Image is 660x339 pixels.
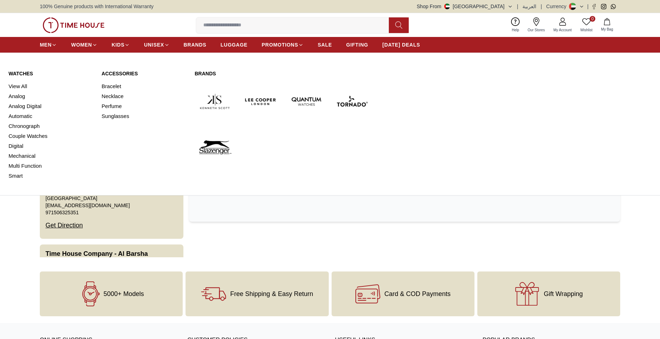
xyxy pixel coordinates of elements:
[9,161,93,171] a: Multi Function
[45,202,130,209] a: [EMAIL_ADDRESS][DOMAIN_NAME]
[385,290,451,297] span: Card & COD Payments
[591,4,597,9] a: Facebook
[40,41,52,48] span: MEN
[112,41,124,48] span: KIDS
[103,290,144,297] span: 5000+ Models
[544,290,583,297] span: Gift Wrapping
[332,81,372,122] img: Tornado
[221,38,248,51] a: LUGGAGE
[9,111,93,121] a: Automatic
[9,101,93,111] a: Analog Digital
[195,70,372,77] a: Brands
[382,41,420,48] span: [DATE] DEALS
[546,3,569,10] div: Currency
[346,41,368,48] span: GIFTING
[71,38,97,51] a: WOMEN
[40,38,57,51] a: MEN
[417,3,513,10] button: Shop From[GEOGRAPHIC_DATA]
[45,209,79,216] a: 971506325351
[184,41,206,48] span: BRANDS
[598,27,616,32] span: My Bag
[578,27,595,33] span: Wishlist
[525,27,548,33] span: Our Stores
[195,81,235,122] img: Kenneth Scott
[102,81,186,91] a: Bracelet
[346,38,368,51] a: GIFTING
[9,171,93,181] a: Smart
[40,244,183,313] button: Time House Company - Al BarshaTime House - Al Barsha First Floor, [PERSON_NAME], Al Barsha - [GEO...
[9,70,93,77] a: Watches
[382,38,420,51] a: [DATE] DEALS
[601,4,606,9] a: Instagram
[587,3,589,10] span: |
[230,290,313,297] span: Free Shipping & Easy Return
[509,27,522,33] span: Help
[551,27,575,33] span: My Account
[102,91,186,101] a: Necklace
[9,81,93,91] a: View All
[241,81,281,122] img: Lee Cooper
[40,154,183,239] button: Time House Company - [GEOGRAPHIC_DATA]Time House - [GEOGRAPHIC_DATA] - 13 [GEOGRAPHIC_DATA] 2 - [...
[144,38,169,51] a: UNISEX
[508,16,524,34] a: Help
[541,3,542,10] span: |
[9,151,93,161] a: Mechanical
[9,121,93,131] a: Chronograph
[112,38,130,51] a: KIDS
[262,41,298,48] span: PROMOTIONS
[611,4,616,9] a: Whatsapp
[9,91,93,101] a: Analog
[522,3,536,10] button: العربية
[102,101,186,111] a: Perfume
[221,41,248,48] span: LUGGAGE
[71,41,92,48] span: WOMEN
[102,111,186,121] a: Sunglasses
[597,17,617,33] button: My Bag
[9,141,93,151] a: Digital
[45,249,148,259] h3: Time House Company - Al Barsha
[318,38,332,51] a: SALE
[184,38,206,51] a: BRANDS
[40,3,154,10] span: 100% Genuine products with International Warranty
[195,127,235,167] img: Slazenger
[9,131,93,141] a: Couple Watches
[45,216,83,235] div: Get Direction
[524,16,549,34] a: Our Stores
[590,16,595,22] span: 0
[262,38,304,51] a: PROMOTIONS
[576,16,597,34] a: 0Wishlist
[286,81,327,122] img: Quantum
[102,70,186,77] a: Accessories
[43,17,104,33] img: ...
[444,4,450,9] img: United Arab Emirates
[144,41,164,48] span: UNISEX
[318,41,332,48] span: SALE
[517,3,519,10] span: |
